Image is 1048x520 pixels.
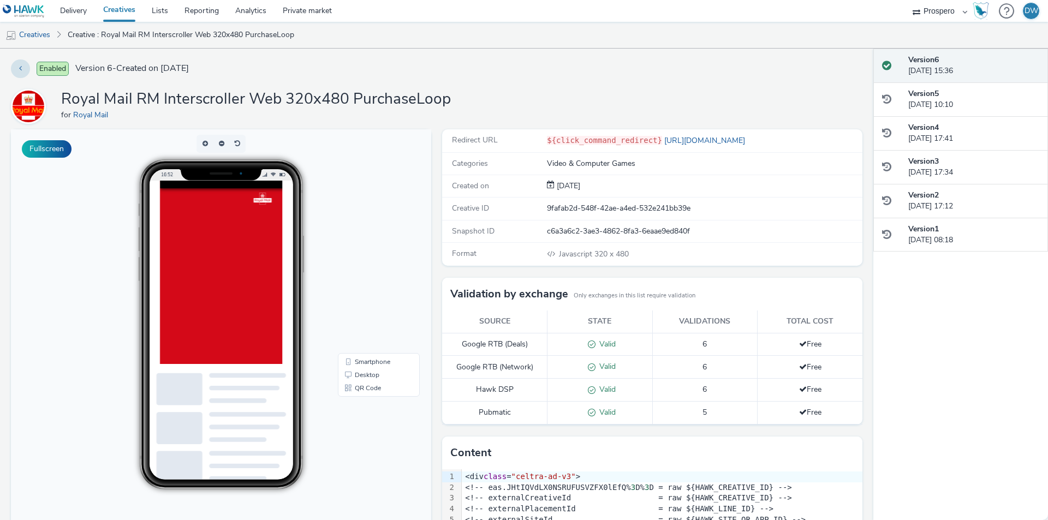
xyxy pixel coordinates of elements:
span: Free [799,339,821,349]
div: c6a3a6c2-3ae3-4862-8fa3-6eaae9ed840f [547,226,861,237]
th: Validations [652,310,758,333]
span: Valid [596,339,616,349]
strong: Version 3 [908,156,939,166]
small: Only exchanges in this list require validation [574,291,695,300]
span: Valid [596,384,616,395]
span: Version 6 - Created on [DATE] [75,62,189,75]
div: Creation 13 May 2025, 08:18 [555,181,580,192]
div: [DATE] 17:34 [908,156,1039,178]
h3: Validation by exchange [450,286,568,302]
td: Google RTB (Deals) [442,333,547,356]
td: Pubmatic [442,402,547,425]
span: 16:52 [150,42,162,48]
span: 320 x 480 [558,249,629,259]
h3: Content [450,445,491,461]
th: State [547,310,653,333]
button: Fullscreen [22,140,72,158]
span: "celtra-ad-v3" [511,472,576,481]
div: [DATE] 17:41 [908,122,1039,145]
span: Smartphone [344,229,379,236]
strong: Version 1 [908,224,939,234]
img: Hawk Academy [973,2,989,20]
div: 3 [442,493,456,504]
span: for [61,110,73,120]
span: Created on [452,181,489,191]
strong: Version 4 [908,122,939,133]
span: Snapshot ID [452,226,495,236]
div: DW [1025,3,1038,19]
span: Desktop [344,242,368,249]
span: 3 [631,483,635,492]
div: 4 [442,504,456,515]
span: Valid [596,361,616,372]
div: Video & Computer Games [547,158,861,169]
td: Hawk DSP [442,379,547,402]
span: Creative ID [452,203,489,213]
span: 3 [645,483,649,492]
div: [DATE] 10:10 [908,88,1039,111]
img: mobile [5,30,16,41]
th: Total cost [758,310,863,333]
a: Royal Mail [11,101,50,111]
li: Smartphone [329,226,407,239]
div: [DATE] 15:36 [908,55,1039,77]
a: Hawk Academy [973,2,993,20]
div: 2 [442,482,456,493]
span: Redirect URL [452,135,498,145]
th: Source [442,310,547,333]
span: Format [452,248,477,259]
strong: Version 2 [908,190,939,200]
span: Categories [452,158,488,169]
span: class [484,472,507,481]
span: QR Code [344,255,370,262]
li: QR Code [329,252,407,265]
img: undefined Logo [3,4,45,18]
span: Enabled [37,62,69,76]
strong: Version 5 [908,88,939,99]
code: ${click_command_redirect} [547,136,662,145]
span: Free [799,362,821,372]
div: 1 [442,471,456,482]
span: Javascript [559,249,594,259]
img: Royal Mail [13,91,44,122]
li: Desktop [329,239,407,252]
span: Valid [596,407,616,417]
span: Free [799,407,821,417]
a: [URL][DOMAIN_NAME] [662,135,749,146]
td: Google RTB (Network) [442,356,547,379]
span: [DATE] [555,181,580,191]
span: 6 [702,339,707,349]
span: Free [799,384,821,395]
span: 6 [702,362,707,372]
a: Royal Mail [73,110,112,120]
div: [DATE] 17:12 [908,190,1039,212]
div: 9fafab2d-548f-42ae-a4ed-532e241bb39e [547,203,861,214]
a: Creative : Royal Mail RM Interscroller Web 320x480 PurchaseLoop [62,22,300,48]
strong: Version 6 [908,55,939,65]
span: 5 [702,407,707,417]
h1: Royal Mail RM Interscroller Web 320x480 PurchaseLoop [61,89,451,110]
div: [DATE] 08:18 [908,224,1039,246]
span: 6 [702,384,707,395]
